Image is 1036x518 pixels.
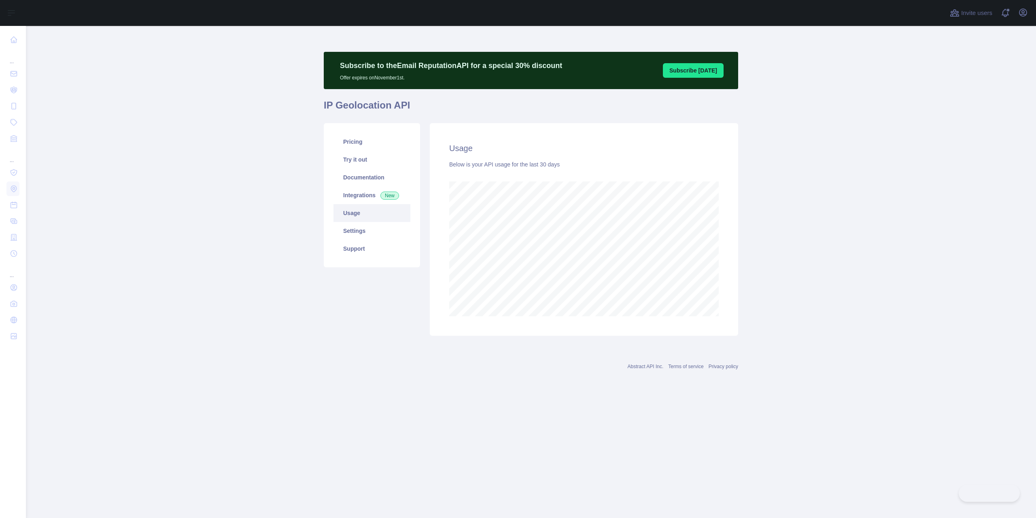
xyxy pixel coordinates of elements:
a: Try it out [333,151,410,168]
h2: Usage [449,143,719,154]
div: Below is your API usage for the last 30 days [449,160,719,168]
span: Invite users [961,9,992,18]
p: Offer expires on November 1st. [340,71,562,81]
a: Privacy policy [709,364,738,369]
a: Terms of service [668,364,703,369]
a: Abstract API Inc. [628,364,664,369]
a: Settings [333,222,410,240]
div: ... [6,262,19,279]
iframe: Toggle Customer Support [959,485,1020,502]
a: Pricing [333,133,410,151]
a: Documentation [333,168,410,186]
h1: IP Geolocation API [324,99,738,118]
span: New [380,192,399,200]
div: ... [6,49,19,65]
button: Invite users [948,6,994,19]
a: Support [333,240,410,258]
div: ... [6,147,19,164]
p: Subscribe to the Email Reputation API for a special 30 % discount [340,60,562,71]
a: Usage [333,204,410,222]
a: Integrations New [333,186,410,204]
button: Subscribe [DATE] [663,63,724,78]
